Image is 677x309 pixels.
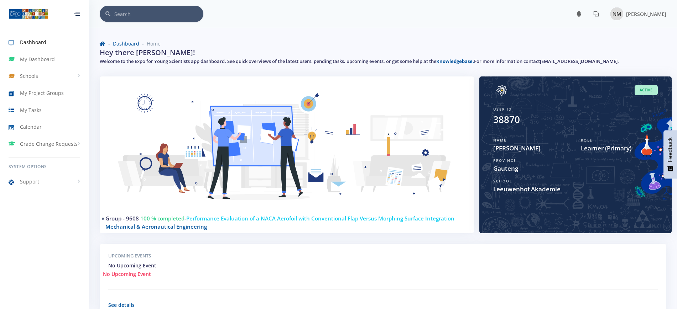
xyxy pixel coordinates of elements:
a: Knowledgebase. [436,58,474,64]
span: [PERSON_NAME] [626,11,666,17]
h5: Welcome to the Expo for Young Scientists app dashboard. See quick overviews of the latest users, ... [100,58,666,65]
span: Name [493,138,507,143]
span: Feedback [667,137,673,162]
a: See details [108,302,135,308]
a: Image placeholder [PERSON_NAME] [605,6,666,22]
span: My Project Groups [20,89,64,97]
span: Mechanical & Aeronautical Engineering [105,223,207,230]
span: Performance Evaluation of a NACA Aerofoil with Conventional Flap Versus Morphing Surface Integration [186,215,454,222]
li: Home [139,40,161,47]
a: [EMAIL_ADDRESS][DOMAIN_NAME] [540,58,618,64]
img: Image placeholder [610,7,623,20]
span: Learner (Primary) [581,144,658,153]
span: 100 % completed [140,215,184,222]
span: Calendar [20,123,42,130]
span: No Upcoming Event [103,270,151,278]
h4: - [105,214,463,230]
button: Feedback - Show survey [663,130,677,179]
h2: Hey there [PERSON_NAME]! [100,47,195,58]
a: Dashboard [113,40,139,47]
span: No Upcoming Event [108,262,156,269]
h5: Upcoming Events [108,252,658,260]
a: Group - 9608 [105,215,139,222]
input: Search [114,6,203,22]
img: ... [9,8,48,20]
div: 38870 [493,113,520,127]
span: Schools [20,72,38,80]
img: Image placeholder [493,85,510,96]
img: Learner [108,85,465,220]
span: Dashboard [20,38,46,46]
span: Province [493,158,516,163]
span: My Tasks [20,106,42,114]
span: School [493,179,512,183]
span: Role [581,138,593,143]
h6: System Options [9,164,80,170]
span: User ID [493,107,512,112]
span: Support [20,178,39,185]
span: Grade Change Requests [20,140,78,148]
span: My Dashboard [20,55,55,63]
nav: breadcrumb [100,40,666,47]
span: Gauteng [493,164,658,173]
span: [PERSON_NAME] [493,144,570,153]
span: Active [635,85,658,95]
span: Leeuwenhof Akademie [493,185,658,194]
